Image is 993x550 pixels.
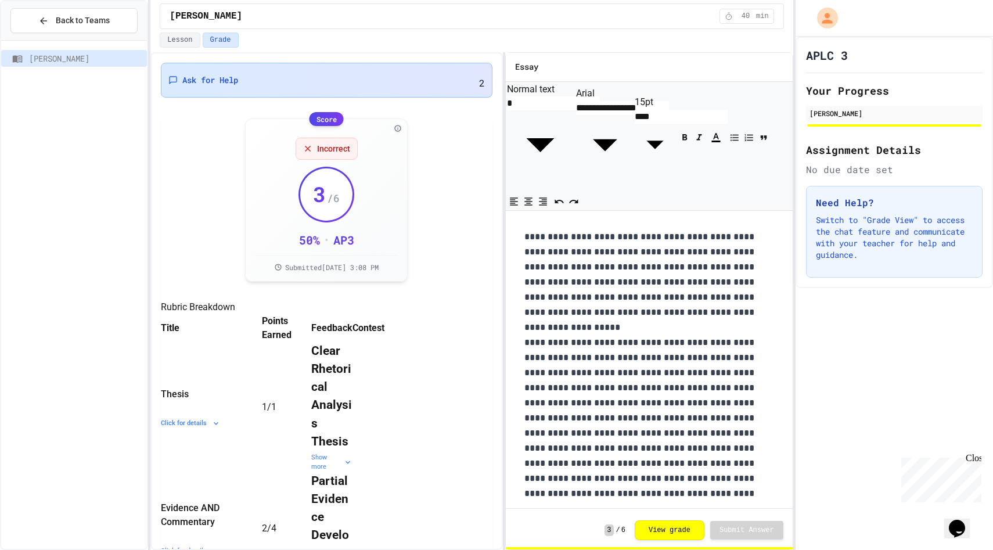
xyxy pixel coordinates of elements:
[944,504,981,538] iframe: chat widget
[170,9,242,23] span: [PERSON_NAME]
[736,12,755,21] span: 40
[515,60,538,74] h6: Essay
[311,344,352,448] strong: Clear Rhetorical Analysis Thesis
[576,87,634,100] div: Arial
[605,524,613,536] span: 3
[325,232,329,248] div: •
[757,128,771,146] button: Quote
[262,401,267,412] span: 1
[897,453,981,502] iframe: chat widget
[507,82,574,96] div: Normal text
[267,401,276,412] span: / 1
[327,190,340,206] span: / 6
[161,322,179,333] span: Title
[311,322,352,333] span: Feedback
[161,386,248,429] div: ThesisClick for details
[317,143,350,154] span: Incorrect
[507,192,521,210] button: Align Left
[160,33,200,48] button: Lesson
[678,128,692,146] button: Bold (⌘+B)
[29,52,142,64] span: [PERSON_NAME]
[182,74,238,86] span: Ask for Help
[285,263,379,272] span: Submitted [DATE] 3:08 PM
[806,163,983,177] div: No due date set
[809,108,979,118] div: [PERSON_NAME]
[161,500,248,530] div: Evidence AND Commentary
[203,33,239,48] button: Grade
[333,232,354,248] div: AP 3
[521,192,535,210] button: Align Center
[479,77,485,89] span: 2
[536,192,550,210] button: Align Right
[310,112,344,126] div: Score
[806,47,848,63] h1: APLC 3
[262,523,267,534] span: 2
[805,5,841,31] div: My Account
[10,8,138,33] button: Back to Teams
[352,322,384,333] span: Contest
[313,182,326,206] span: 3
[567,192,581,210] button: Redo (⌘+⇧+Z)
[616,526,620,535] span: /
[267,523,276,534] span: / 4
[161,419,248,429] div: Click for details
[816,196,973,210] h3: Need Help?
[552,192,566,210] button: Undo (⌘+Z)
[719,526,774,535] span: Submit Answer
[299,232,320,248] div: 50 %
[742,128,756,146] button: Numbered List
[262,314,311,342] span: Points Earned
[161,386,248,402] div: Thesis
[756,12,769,21] span: min
[635,520,704,540] button: View grade
[161,300,492,314] h5: Rubric Breakdown
[5,5,80,74] div: Chat with us now!Close
[806,82,983,99] h2: Your Progress
[56,15,110,27] span: Back to Teams
[692,128,706,146] button: Italic (⌘+I)
[710,521,783,540] button: Submit Answer
[728,128,742,146] button: Bullet List
[621,526,625,535] span: 6
[635,95,675,109] div: 15pt
[311,453,352,472] div: Show more
[816,214,973,261] p: Switch to "Grade View" to access the chat feature and communicate with your teacher for help and ...
[806,142,983,158] h2: Assignment Details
